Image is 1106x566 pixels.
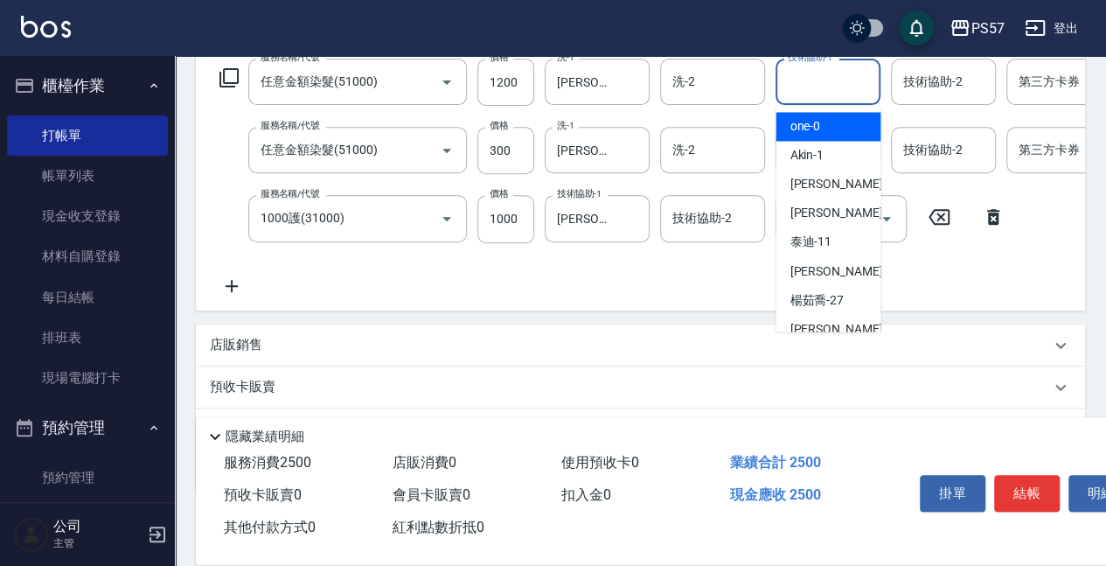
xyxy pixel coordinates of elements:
a: 現金收支登錄 [7,196,168,236]
label: 服務名稱/代號 [261,51,319,64]
button: 櫃檯作業 [7,63,168,108]
span: 現金應收 2500 [730,486,821,503]
span: 其他付款方式 0 [224,519,316,535]
label: 價格 [490,119,508,132]
p: 店販銷售 [210,336,262,354]
span: one -0 [790,117,820,136]
span: [PERSON_NAME] -22 [790,262,900,280]
a: 帳單列表 [7,156,168,196]
a: 每日結帳 [7,277,168,318]
span: 會員卡販賣 0 [393,486,470,503]
span: [PERSON_NAME] -5 [790,204,893,222]
a: 材料自購登錄 [7,236,168,276]
img: Person [14,517,49,552]
img: Logo [21,16,71,38]
span: 紅利點數折抵 0 [393,519,484,535]
span: 使用預收卡 0 [561,454,639,471]
label: 洗-1 [557,51,574,64]
label: 價格 [490,51,508,64]
button: Open [433,205,461,233]
button: Open [433,136,461,164]
span: 業績合計 2500 [730,454,821,471]
span: 泰迪 -11 [790,233,831,251]
button: 結帳 [994,475,1060,512]
span: 服務消費 2500 [224,454,311,471]
button: save [899,10,934,45]
span: [PERSON_NAME] -2 [790,175,893,193]
span: 楊茹喬 -27 [790,290,844,309]
label: 服務名稱/代號 [261,119,319,132]
label: 服務名稱/代號 [261,187,319,200]
a: 預約管理 [7,458,168,498]
label: 技術協助-1 [788,51,832,64]
a: 單日預約紀錄 [7,498,168,538]
button: Open [433,68,461,96]
span: Akin -1 [790,146,824,164]
span: 店販消費 0 [393,454,456,471]
label: 技術協助-1 [557,187,602,200]
button: Open [873,205,901,233]
div: 店販銷售 [196,325,1085,367]
label: 洗-1 [557,119,574,132]
a: 打帳單 [7,115,168,156]
span: 預收卡販賣 0 [224,486,302,503]
p: 隱藏業績明細 [226,428,304,446]
button: 登出 [1018,12,1085,45]
p: 預收卡販賣 [210,378,275,396]
div: PS57 [970,17,1004,39]
h5: 公司 [53,518,143,535]
div: 預收卡販賣 [196,367,1085,409]
div: 其他付款方式 [196,409,1085,451]
span: [PERSON_NAME] -28 [790,319,900,338]
p: 主管 [53,535,143,551]
button: 預約管理 [7,405,168,451]
a: 排班表 [7,318,168,358]
span: 扣入金 0 [561,486,611,503]
label: 價格 [490,187,508,200]
a: 現場電腦打卡 [7,358,168,398]
button: 掛單 [920,475,985,512]
button: PS57 [943,10,1011,46]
